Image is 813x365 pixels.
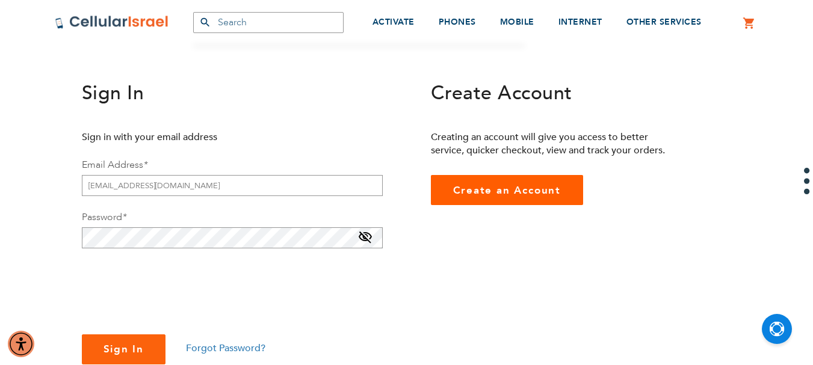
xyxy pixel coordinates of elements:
span: INTERNET [558,16,602,28]
p: Creating an account will give you access to better service, quicker checkout, view and track your... [431,130,675,157]
span: ACTIVATE [372,16,415,28]
span: Create Account [431,80,572,106]
a: Create an Account [431,175,584,205]
button: Sign In [82,334,166,364]
iframe: reCAPTCHA [82,263,265,310]
span: OTHER SERVICES [626,16,702,28]
span: MOBILE [500,16,534,28]
label: Password [82,210,126,224]
img: Cellular Israel Logo [55,15,169,29]
label: Email Address [82,158,147,171]
input: Search [193,12,344,33]
span: Sign In [104,342,144,356]
p: Sign in with your email address [82,130,326,144]
span: PHONES [439,16,476,28]
a: Forgot Password? [186,342,265,355]
input: Email [82,175,383,196]
span: Sign In [82,80,144,106]
span: Create an Account [453,183,561,197]
div: Accessibility Menu [8,331,34,357]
